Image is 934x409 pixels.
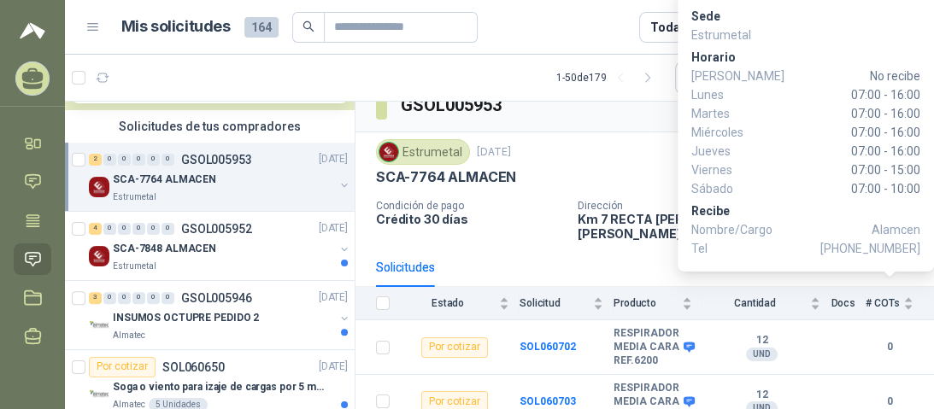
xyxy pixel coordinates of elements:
[702,389,820,402] b: 12
[303,20,314,32] span: search
[704,100,716,112] span: search
[376,258,435,277] div: Solicitudes
[379,143,398,161] img: Company Logo
[520,297,590,309] span: Solicitud
[520,395,576,407] a: SOL060703
[181,154,252,166] p: GSOL005953
[244,17,279,38] span: 164
[181,292,252,304] p: GSOL005946
[89,149,351,204] a: 2 0 0 0 0 0 GSOL005953[DATE] Company LogoSCA-7764 ALMACENEstrumetal
[132,223,145,235] div: 0
[702,334,820,348] b: 12
[578,212,891,241] p: Km 7 RECTA [PERSON_NAME] Palmira , [PERSON_NAME][GEOGRAPHIC_DATA]
[400,287,520,320] th: Estado
[319,359,348,375] p: [DATE]
[319,220,348,237] p: [DATE]
[866,297,900,309] span: # COTs
[556,64,661,91] div: 1 - 50 de 179
[113,260,156,273] p: Estrumetal
[121,15,231,39] h1: Mis solicitudes
[650,18,686,37] div: Todas
[181,223,252,235] p: GSOL005952
[614,327,679,367] b: RESPIRADOR MEDIA CARA REF.6200
[675,61,799,94] button: Asignado a mi
[746,348,778,361] div: UND
[376,168,516,186] p: SCA-7764 ALMACEN
[614,287,702,320] th: Producto
[89,288,351,342] a: 3 0 0 0 0 0 GSOL005946[DATE] Company LogoINSUMOS OCTUPRE PEDIDO 2Almatec
[319,151,348,167] p: [DATE]
[89,292,102,304] div: 3
[89,219,351,273] a: 4 0 0 0 0 0 GSOL005952[DATE] Company LogoSCA-7848 ALMACENEstrumetal
[319,289,348,306] p: [DATE]
[376,212,564,226] p: Crédito 30 días
[400,297,496,309] span: Estado
[103,292,116,304] div: 0
[89,384,109,405] img: Company Logo
[89,154,102,166] div: 2
[113,190,156,204] p: Estrumetal
[614,297,678,309] span: Producto
[113,172,216,188] p: SCA-7764 ALMACEN
[113,329,145,342] p: Almatec
[147,223,160,235] div: 0
[20,20,45,41] img: Logo peakr
[421,337,488,358] div: Por cotizar
[89,177,109,197] img: Company Logo
[89,315,109,336] img: Company Logo
[702,297,807,309] span: Cantidad
[147,292,160,304] div: 0
[477,144,511,161] p: [DATE]
[118,154,131,166] div: 0
[89,246,109,266] img: Company Logo
[113,379,326,395] p: Soga o viento para izaje de cargas por 5 metros
[702,287,831,320] th: Cantidad
[118,223,131,235] div: 0
[401,92,504,119] h3: GSOL005953
[65,110,355,143] div: Solicitudes de tus compradores
[866,287,934,320] th: # COTs
[132,292,145,304] div: 0
[162,154,174,166] div: 0
[162,361,225,373] p: SOL060650
[103,223,116,235] div: 0
[132,154,145,166] div: 0
[831,287,866,320] th: Docs
[578,200,891,212] p: Dirección
[89,357,156,377] div: Por cotizar
[103,154,116,166] div: 0
[162,292,174,304] div: 0
[113,241,216,257] p: SCA-7848 ALMACEN
[376,139,470,165] div: Estrumetal
[113,310,259,326] p: INSUMOS OCTUPRE PEDIDO 2
[520,341,576,353] a: SOL060702
[866,339,913,355] b: 0
[520,287,614,320] th: Solicitud
[376,200,564,212] p: Condición de pago
[89,223,102,235] div: 4
[118,292,131,304] div: 0
[162,223,174,235] div: 0
[813,61,913,94] button: No Leídos
[147,154,160,166] div: 0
